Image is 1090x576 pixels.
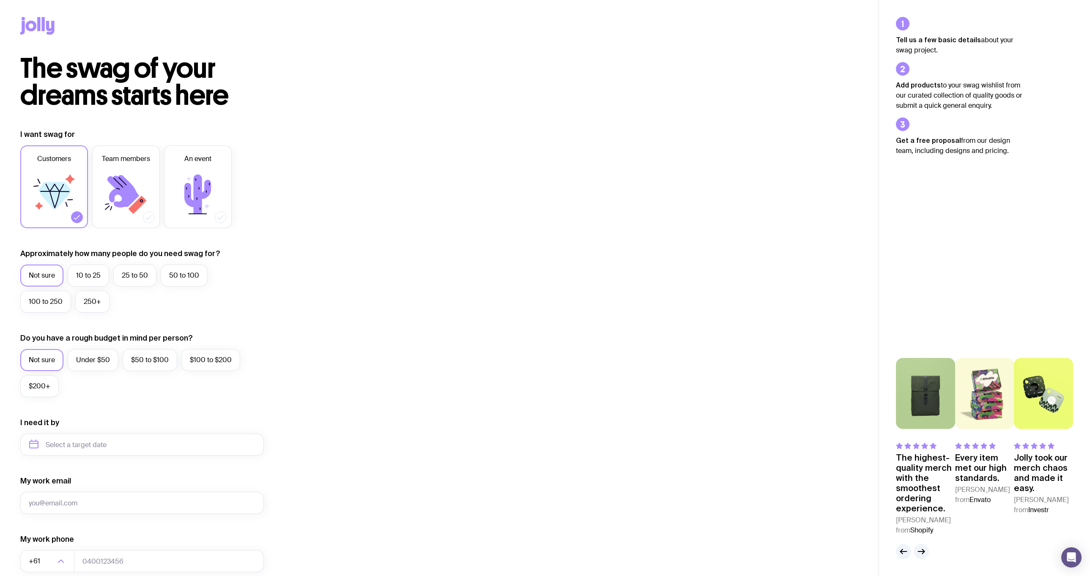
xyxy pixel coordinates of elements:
strong: Tell us a few basic details [896,36,981,44]
label: 10 to 25 [68,265,109,287]
label: Not sure [20,265,63,287]
input: Search for option [42,550,55,572]
p: to your swag wishlist from our curated collection of quality goods or submit a quick general enqu... [896,80,1023,111]
label: My work phone [20,534,74,544]
span: Team members [102,154,150,164]
span: Envato [969,495,991,504]
label: Under $50 [68,349,118,371]
span: The swag of your dreams starts here [20,52,229,112]
label: $200+ [20,375,59,397]
span: An event [184,154,211,164]
cite: [PERSON_NAME] from [1014,495,1073,515]
label: 50 to 100 [161,265,208,287]
label: I need it by [20,418,59,428]
span: Customers [37,154,71,164]
input: Select a target date [20,434,264,456]
p: from our design team, including designs and pricing. [896,135,1023,156]
div: Open Intercom Messenger [1061,547,1082,568]
strong: Get a free proposal [896,136,961,144]
label: Not sure [20,349,63,371]
span: Shopify [910,526,933,535]
label: 250+ [75,291,110,313]
label: $100 to $200 [181,349,240,371]
label: Do you have a rough budget in mind per person? [20,333,193,343]
label: Approximately how many people do you need swag for? [20,248,220,259]
span: Investr [1028,505,1049,514]
label: $50 to $100 [123,349,177,371]
div: Search for option [20,550,74,572]
span: +61 [29,550,42,572]
input: 0400123456 [74,550,264,572]
cite: [PERSON_NAME] from [896,515,955,535]
cite: [PERSON_NAME] from [955,485,1014,505]
input: you@email.com [20,492,264,514]
label: 25 to 50 [113,265,156,287]
label: I want swag for [20,129,75,139]
p: Every item met our high standards. [955,453,1014,483]
strong: Add products [896,81,941,89]
p: The highest-quality merch with the smoothest ordering experience. [896,453,955,513]
label: My work email [20,476,71,486]
p: Jolly took our merch chaos and made it easy. [1014,453,1073,493]
p: about your swag project. [896,35,1023,55]
label: 100 to 250 [20,291,71,313]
